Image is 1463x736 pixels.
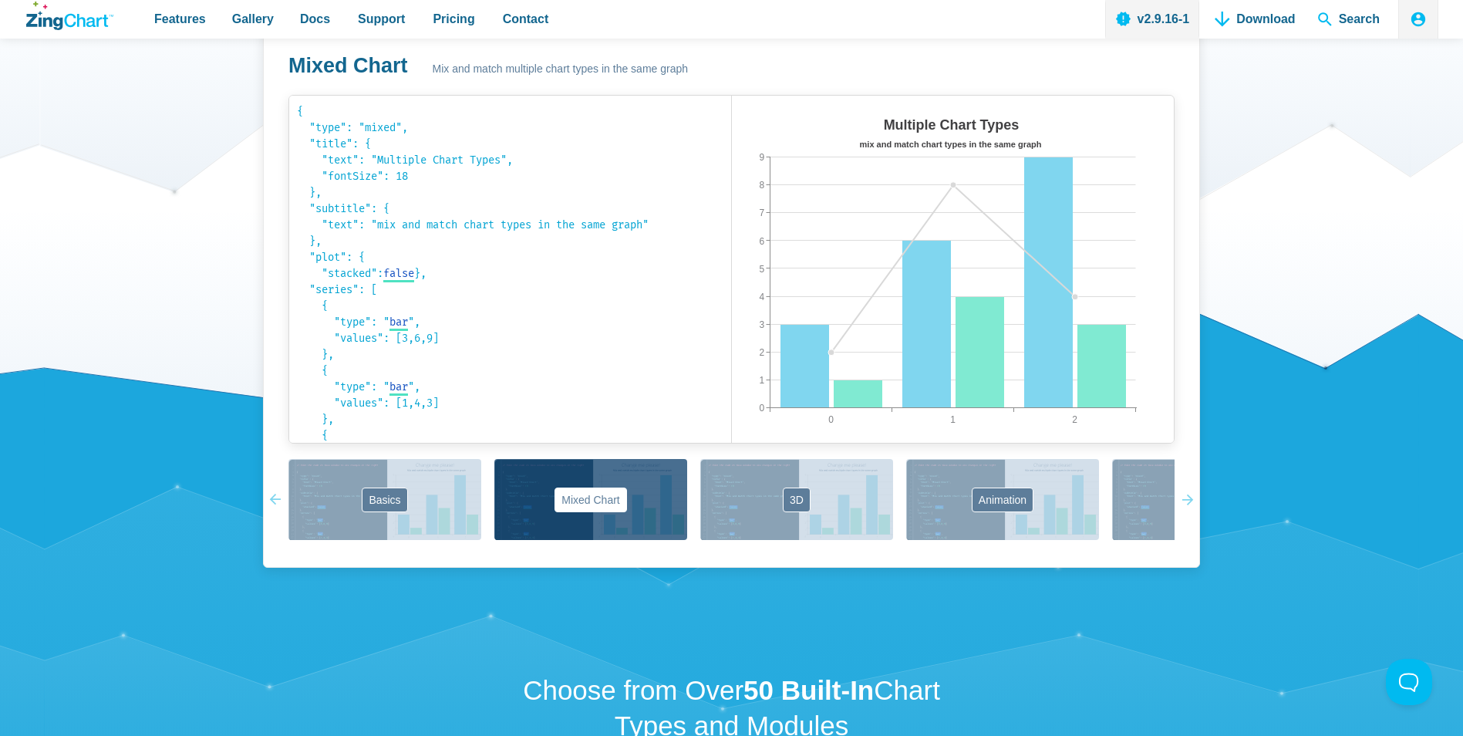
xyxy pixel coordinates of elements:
button: Labels [1112,459,1305,540]
span: Pricing [433,8,474,29]
span: Mix and match multiple chart types in the same graph [433,60,689,79]
a: ZingChart Logo. Click to return to the homepage [26,2,113,30]
code: { "type": "mixed", "title": { "text": "Multiple Chart Types", "fontSize": 18 }, "subtitle": { "te... [297,103,723,435]
strong: 50 Built-In [743,675,874,705]
button: Animation [906,459,1099,540]
span: false [383,267,414,280]
span: Docs [300,8,330,29]
button: Mixed Chart [494,459,687,540]
h3: Mixed Chart [288,52,408,79]
span: Contact [503,8,549,29]
span: Features [154,8,206,29]
span: bar [389,380,408,393]
span: Gallery [232,8,274,29]
span: Support [358,8,405,29]
button: Basics [288,459,481,540]
iframe: Toggle Customer Support [1386,659,1432,705]
span: bar [389,316,408,329]
button: 3D [700,459,893,540]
